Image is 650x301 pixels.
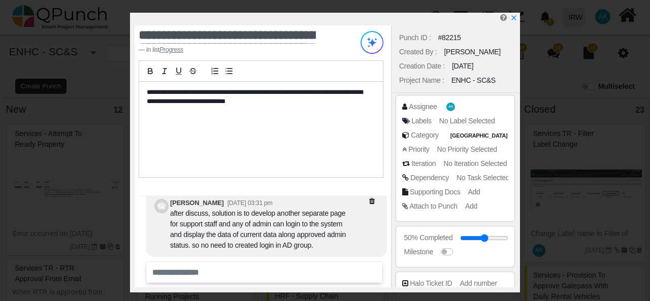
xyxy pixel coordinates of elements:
[439,117,495,125] span: No Label Selected
[410,278,452,289] div: Halo Ticket ID
[227,199,273,207] small: [DATE] 03:31 pm
[361,31,383,54] img: Try writing with AI
[170,199,223,207] b: [PERSON_NAME]
[159,46,183,53] cite: Source Title
[399,32,431,43] div: Punch ID :
[411,116,432,126] div: Labels
[411,158,436,169] div: Iteration
[404,247,433,257] div: Milestone
[451,75,496,86] div: ENHC - SC&S
[411,130,439,141] div: Category
[399,47,437,57] div: Created By :
[510,14,517,22] a: x
[399,61,445,72] div: Creation Date :
[443,159,507,168] span: No Iteration Selected
[500,14,507,21] i: Edit Punch
[399,75,444,86] div: Project Name :
[465,202,477,210] span: Add
[444,47,501,57] div: [PERSON_NAME]
[457,174,509,182] span: No Task Selected
[437,145,497,153] span: No Priority Selected
[410,173,449,183] div: Dependency
[409,102,437,112] div: Assignee
[404,232,453,243] div: 50% Completed
[410,187,460,197] div: Supporting Docs
[409,201,458,212] div: Attach to Punch
[452,61,473,72] div: [DATE]
[448,131,510,140] span: Turkey
[510,14,517,21] svg: x
[408,144,429,155] div: Priority
[159,46,183,53] u: Progress
[468,188,480,196] span: Add
[438,32,461,43] div: #82215
[460,279,497,287] span: Add number
[139,45,340,54] footer: in list
[170,208,348,251] div: after discuss, solution is to develop another separate page for support staff and any of admin ca...
[448,105,453,109] span: AA
[446,103,455,111] span: Ahad Ahmed Taji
